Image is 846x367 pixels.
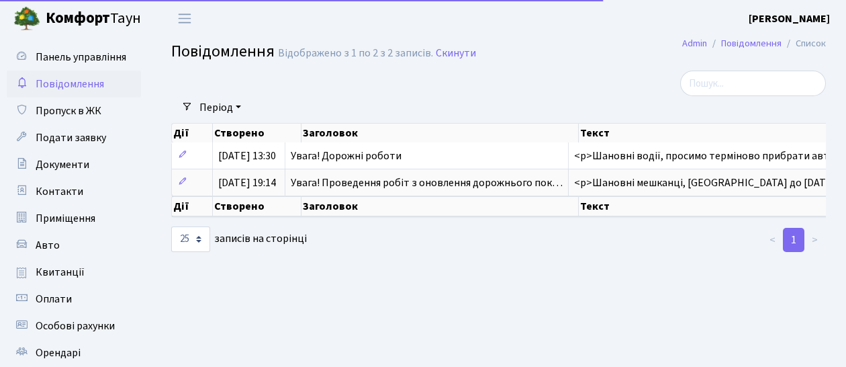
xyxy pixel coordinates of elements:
th: Створено [213,196,301,216]
span: Контакти [36,184,83,199]
span: Панель управління [36,50,126,65]
span: Документи [36,157,89,172]
a: Скинути [436,47,476,60]
button: Переключити навігацію [168,7,201,30]
span: Особові рахунки [36,319,115,333]
nav: breadcrumb [662,30,846,58]
span: Пропуск в ЖК [36,104,101,118]
a: Оплати [7,286,141,313]
input: Пошук... [680,71,826,96]
a: Admin [682,36,707,50]
a: Подати заявку [7,124,141,151]
a: Панель управління [7,44,141,71]
span: Орендарі [36,345,81,360]
span: [DATE] 19:14 [218,175,276,190]
th: Дії [172,124,213,142]
a: Квитанції [7,259,141,286]
span: Оплати [36,292,72,307]
span: Увага! Проведення робіт з оновлення дорожнього пок… [291,175,563,190]
b: Комфорт [46,7,110,29]
select: записів на сторінці [171,227,210,252]
th: Створено [213,124,301,142]
img: logo.png [13,5,40,32]
span: [DATE] 13:30 [218,149,276,163]
b: [PERSON_NAME] [749,11,830,26]
a: Авто [7,232,141,259]
a: Контакти [7,178,141,205]
a: [PERSON_NAME] [749,11,830,27]
label: записів на сторінці [171,227,307,252]
span: Повідомлення [171,40,275,63]
a: Повідомлення [721,36,782,50]
span: Увага! Дорожні роботи [291,149,402,163]
a: Приміщення [7,205,141,232]
th: Дії [172,196,213,216]
span: Подати заявку [36,130,106,145]
span: Приміщення [36,211,95,226]
div: Відображено з 1 по 2 з 2 записів. [278,47,433,60]
th: Заголовок [301,196,579,216]
span: Повідомлення [36,77,104,91]
span: Таун [46,7,141,30]
a: Пропуск в ЖК [7,97,141,124]
span: Квитанції [36,265,85,280]
li: Список [782,36,826,51]
a: Повідомлення [7,71,141,97]
th: Заголовок [301,124,579,142]
a: Орендарі [7,339,141,366]
a: Особові рахунки [7,313,141,339]
a: Період [194,96,246,119]
a: Документи [7,151,141,178]
a: 1 [783,228,804,252]
span: Авто [36,238,60,253]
